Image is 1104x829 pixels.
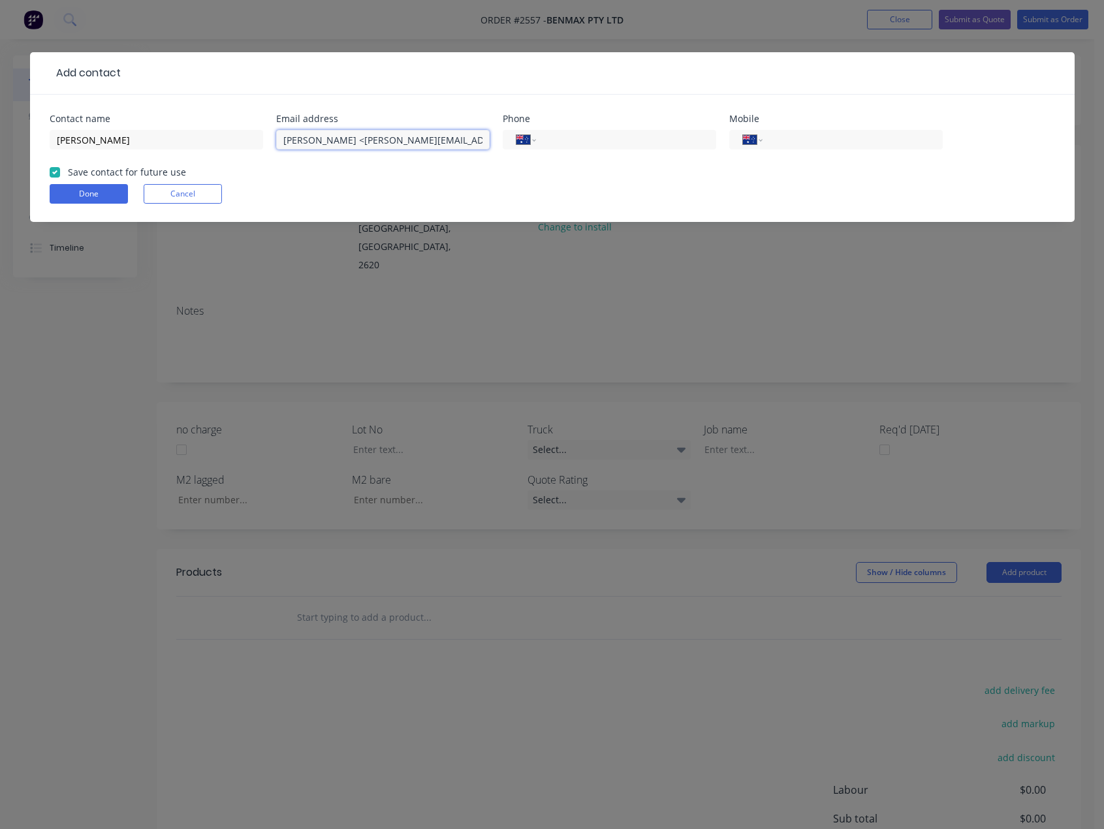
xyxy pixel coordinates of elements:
div: Mobile [729,114,943,123]
div: Phone [503,114,716,123]
label: Save contact for future use [68,165,186,179]
button: Cancel [144,184,222,204]
div: Contact name [50,114,263,123]
button: Done [50,184,128,204]
div: Add contact [50,65,121,81]
div: Email address [276,114,490,123]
